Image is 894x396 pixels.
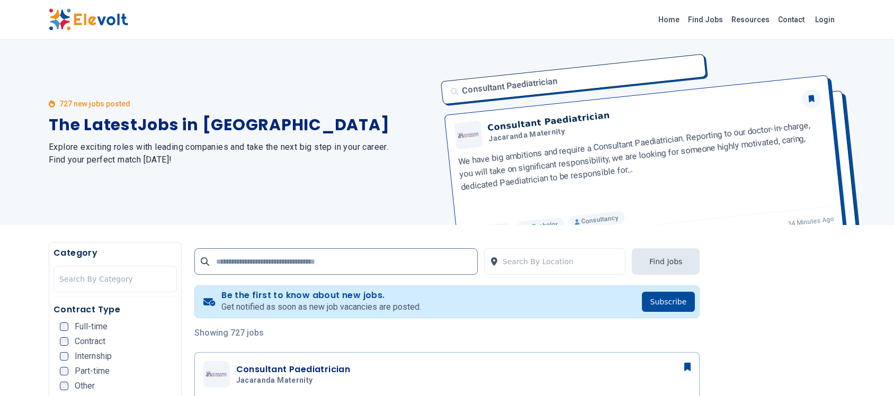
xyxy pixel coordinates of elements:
[632,248,700,275] button: Find Jobs
[221,301,421,313] p: Get notified as soon as new job vacancies are posted.
[49,115,434,134] h1: The Latest Jobs in [GEOGRAPHIC_DATA]
[60,352,68,361] input: Internship
[642,292,695,312] button: Subscribe
[75,382,95,390] span: Other
[236,363,351,376] h3: Consultant Paediatrician
[684,11,727,28] a: Find Jobs
[221,290,421,301] h4: Be the first to know about new jobs.
[60,337,68,346] input: Contract
[194,327,700,339] p: Showing 727 jobs
[75,367,110,375] span: Part-time
[53,247,177,259] h5: Category
[60,322,68,331] input: Full-time
[206,371,227,379] img: Jacaranda Maternity
[59,98,130,109] p: 727 new jobs posted
[727,11,774,28] a: Resources
[75,322,108,331] span: Full-time
[809,9,841,30] a: Login
[774,11,809,28] a: Contact
[654,11,684,28] a: Home
[75,352,112,361] span: Internship
[49,8,128,31] img: Elevolt
[49,141,434,166] h2: Explore exciting roles with leading companies and take the next big step in your career. Find you...
[60,367,68,375] input: Part-time
[60,382,68,390] input: Other
[53,303,177,316] h5: Contract Type
[236,376,313,385] span: Jacaranda Maternity
[75,337,105,346] span: Contract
